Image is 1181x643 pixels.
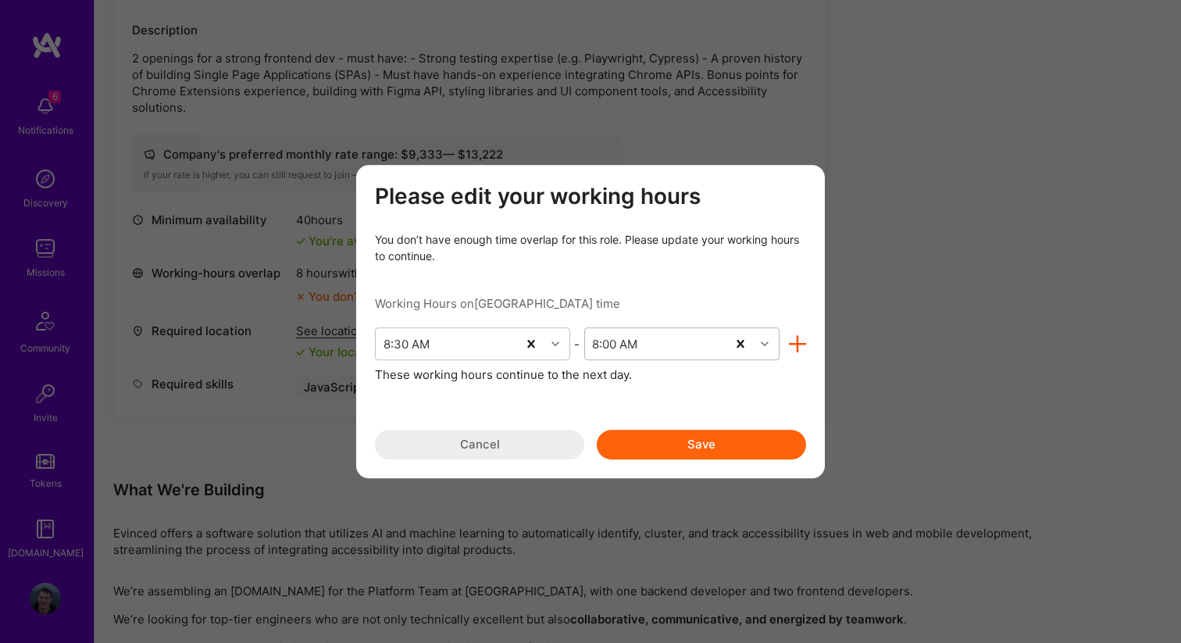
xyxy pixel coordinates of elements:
button: Save [597,430,806,459]
div: You don’t have enough time overlap for this role. Please update your working hours to continue. [375,231,806,264]
div: 8:00 AM [592,336,637,352]
i: icon Chevron [551,340,559,348]
button: Cancel [375,430,584,459]
div: - [570,336,584,352]
div: Working Hours on [GEOGRAPHIC_DATA] time [375,295,806,312]
div: These working hours continue to the next day. [375,366,806,383]
div: modal [356,165,825,479]
div: 8:30 AM [384,336,430,352]
h3: Please edit your working hours [375,184,806,210]
i: icon Chevron [761,340,769,348]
